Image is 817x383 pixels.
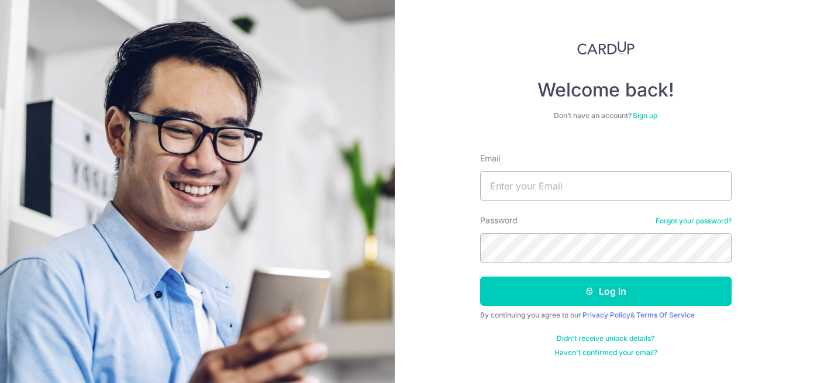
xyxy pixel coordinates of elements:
[480,78,732,102] h4: Welcome back!
[480,215,518,226] label: Password
[480,310,732,320] div: By continuing you agree to our &
[582,310,630,319] a: Privacy Policy
[633,111,657,120] a: Sign up
[554,348,657,357] a: Haven't confirmed your email?
[577,41,635,55] img: CardUp Logo
[480,111,732,120] div: Don’t have an account?
[480,277,732,306] button: Log in
[636,310,695,319] a: Terms Of Service
[557,334,654,343] a: Didn't receive unlock details?
[480,171,732,201] input: Enter your Email
[656,216,732,226] a: Forgot your password?
[480,153,500,164] label: Email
